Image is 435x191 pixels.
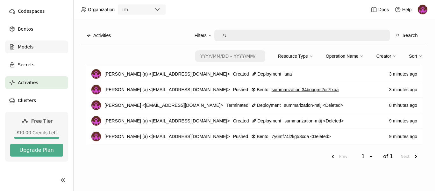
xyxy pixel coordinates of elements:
[368,154,374,159] svg: open
[376,49,396,63] div: Creator
[233,70,249,77] span: Created
[5,58,68,71] a: Secrets
[389,70,417,77] span: 3 minutes ago
[383,153,393,160] span: of 1
[233,117,249,124] span: Created
[409,53,417,60] div: Sort
[284,102,343,109] span: summarization-mtij <Deleted>
[398,151,422,162] button: next page. current page 1 of 1
[389,117,417,124] span: 9 minutes ago
[91,116,101,126] img: alexio sanxes
[93,32,111,39] span: Activities
[326,151,350,162] button: previous page. current page 1 of 1
[91,85,101,94] img: alexio sanxes
[122,6,128,13] div: irh
[104,70,230,77] span: [PERSON_NAME] (a) <[EMAIL_ADDRESS][DOMAIN_NAME]>
[196,51,260,61] input: Select a date range.
[91,132,101,141] img: alexio sanxes
[378,7,389,12] span: Docs
[389,102,417,109] span: 8 minutes ago
[10,144,63,157] button: Upgrade Plan
[10,130,63,136] div: $10.00 Credits Left
[195,32,207,39] div: Filters
[18,25,33,33] span: Bentos
[284,70,292,77] a: aaa
[257,102,281,109] span: Deployment
[18,97,36,104] span: Clusters
[389,133,417,140] span: 9 minutes ago
[18,7,45,15] span: Codespaces
[257,117,281,124] span: Deployment
[104,86,230,93] span: [PERSON_NAME] (a) <[EMAIL_ADDRESS][DOMAIN_NAME]>
[88,7,115,12] span: Organization
[5,40,68,53] a: Models
[31,118,53,124] span: Free Tier
[257,70,281,77] span: Deployment
[5,5,68,18] a: Codespaces
[18,61,34,69] span: Secrets
[395,6,412,13] div: Help
[86,66,422,82] li: List item
[360,153,368,160] div: 1
[91,100,101,110] img: alexio sanxes
[257,133,268,140] span: Bento
[86,113,422,129] li: List item
[86,82,422,98] li: List item
[195,29,212,42] div: Filters
[18,43,33,51] span: Models
[371,6,389,13] a: Docs
[104,102,223,109] span: [PERSON_NAME] <[EMAIL_ADDRESS][DOMAIN_NAME]>
[418,5,427,14] img: alexio sanxes
[104,133,230,140] span: [PERSON_NAME] (a) <[EMAIL_ADDRESS][DOMAIN_NAME]>
[233,133,248,140] span: Pushed
[272,86,339,93] a: summarization:34boqqml2or7fxqa
[402,7,412,12] span: Help
[5,76,68,89] a: Activities
[226,102,248,109] span: Terminated
[5,23,68,35] a: Bentos
[104,117,230,124] span: [PERSON_NAME] (a) <[EMAIL_ADDRESS][DOMAIN_NAME]>
[284,117,344,124] span: summarization-mtij <Deleted>
[257,86,268,93] span: Bento
[278,49,313,63] div: Resource Type
[86,129,422,144] li: List item
[91,69,101,79] img: alexio sanxes
[272,133,331,140] span: 7y6mf74l2kg53xqa <Deleted>
[233,86,248,93] span: Pushed
[326,53,359,60] div: Operation Name
[389,86,417,93] span: 3 minutes ago
[376,53,391,60] div: Creator
[392,30,422,41] button: Search
[18,79,38,86] span: Activities
[5,112,68,162] a: Free Tier$10.00 Credits LeftUpgrade Plan
[409,49,422,63] div: Sort
[326,49,364,63] div: Operation Name
[86,98,422,113] li: List item
[278,53,308,60] div: Resource Type
[5,94,68,107] a: Clusters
